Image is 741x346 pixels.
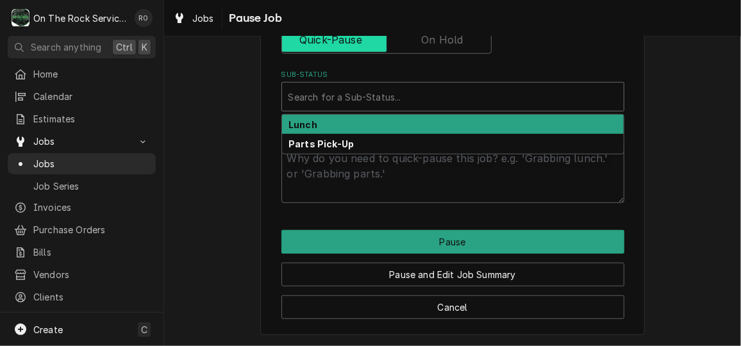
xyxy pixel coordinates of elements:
[8,36,156,58] button: Search anythingCtrlK
[33,324,63,335] span: Create
[281,230,624,254] button: Pause
[8,86,156,107] a: Calendar
[288,119,317,130] strong: Lunch
[281,128,624,203] div: Pause Reason
[288,138,354,149] strong: Parts Pick-Up
[8,153,156,174] a: Jobs
[281,263,624,286] button: Pause and Edit Job Summary
[168,8,219,29] a: Jobs
[31,40,101,54] span: Search anything
[33,135,130,148] span: Jobs
[8,63,156,85] a: Home
[8,286,156,308] a: Clients
[8,176,156,197] a: Job Series
[33,112,149,126] span: Estimates
[281,254,624,286] div: Button Group Row
[281,230,624,319] div: Button Group
[135,9,153,27] div: Rich Ortega's Avatar
[281,70,624,111] div: Sub-Status
[281,286,624,319] div: Button Group Row
[142,40,147,54] span: K
[33,201,149,214] span: Invoices
[33,67,149,81] span: Home
[281,295,624,319] button: Cancel
[33,223,149,236] span: Purchase Orders
[281,230,624,254] div: Button Group Row
[135,9,153,27] div: RO
[12,9,29,27] div: O
[33,90,149,103] span: Calendar
[12,9,29,27] div: On The Rock Services's Avatar
[225,10,282,27] span: Pause Job
[8,197,156,218] a: Invoices
[141,323,147,336] span: C
[33,157,149,170] span: Jobs
[8,219,156,240] a: Purchase Orders
[192,12,214,25] span: Jobs
[8,108,156,129] a: Estimates
[33,290,149,304] span: Clients
[8,264,156,285] a: Vendors
[33,179,149,193] span: Job Series
[8,131,156,152] a: Go to Jobs
[8,309,156,330] a: Go to Pricebook
[33,245,149,259] span: Bills
[33,12,128,25] div: On The Rock Services
[281,70,624,80] label: Sub-Status
[116,40,133,54] span: Ctrl
[33,268,149,281] span: Vendors
[8,242,156,263] a: Bills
